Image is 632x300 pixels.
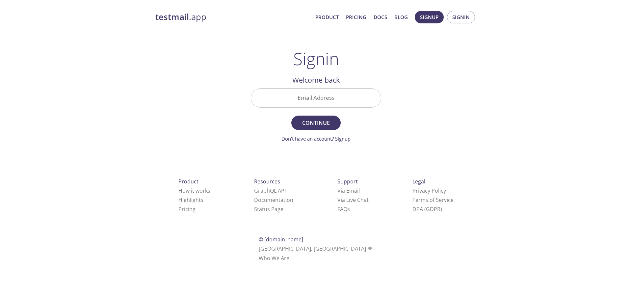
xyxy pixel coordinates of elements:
a: Pricing [346,13,366,21]
span: Legal [412,178,425,185]
a: FAQ [337,205,350,213]
h1: Signin [293,49,339,68]
a: Product [315,13,339,21]
a: How it works [178,187,210,194]
button: Signin [447,11,475,23]
span: [GEOGRAPHIC_DATA], [GEOGRAPHIC_DATA] [259,245,374,252]
a: Highlights [178,196,203,204]
a: Pricing [178,205,196,213]
a: Documentation [254,196,293,204]
a: testmail.app [155,12,310,23]
a: Via Email [337,187,360,194]
a: Don't have an account? Signup [281,135,351,142]
a: Status Page [254,205,283,213]
span: Continue [299,118,333,127]
a: Who We Are [259,255,289,262]
h2: Welcome back [251,74,381,86]
strong: testmail [155,11,189,23]
span: Signin [452,13,470,21]
a: Privacy Policy [412,187,446,194]
a: Blog [394,13,408,21]
button: Signup [415,11,444,23]
span: Product [178,178,198,185]
span: Resources [254,178,280,185]
a: DPA (GDPR) [412,205,442,213]
button: Continue [291,116,341,130]
span: Support [337,178,358,185]
a: Terms of Service [412,196,454,204]
a: GraphQL API [254,187,286,194]
span: Signup [420,13,438,21]
a: Via Live Chat [337,196,369,204]
a: Docs [374,13,387,21]
span: s [347,205,350,213]
span: © [DOMAIN_NAME] [259,236,303,243]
